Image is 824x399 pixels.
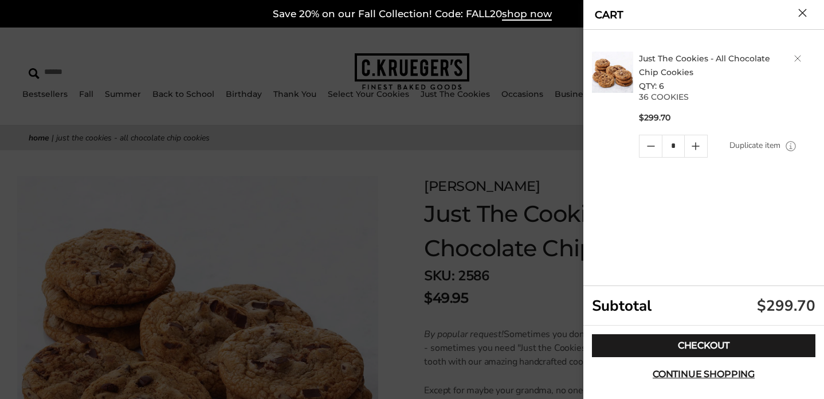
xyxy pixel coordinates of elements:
p: 36 COOKIES [639,93,819,101]
a: Just The Cookies - All Chocolate Chip Cookies [639,53,770,77]
img: C. Krueger's. image [592,52,633,93]
button: Close cart [798,9,807,17]
input: Quantity Input [662,135,684,157]
a: Save 20% on our Fall Collection! Code: FALL20shop now [273,8,552,21]
a: CART [595,10,623,20]
span: Continue shopping [653,370,755,379]
a: Quantity minus button [639,135,662,157]
h2: QTY: 6 [639,52,819,93]
a: Checkout [592,334,815,357]
a: Duplicate item [729,139,780,152]
button: Continue shopping [592,363,815,386]
iframe: Sign Up via Text for Offers [9,355,119,390]
a: Quantity plus button [685,135,707,157]
div: $299.70 [757,296,815,316]
a: Delete product [794,55,801,62]
span: $299.70 [639,112,670,123]
div: Subtotal [583,286,824,326]
span: shop now [502,8,552,21]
